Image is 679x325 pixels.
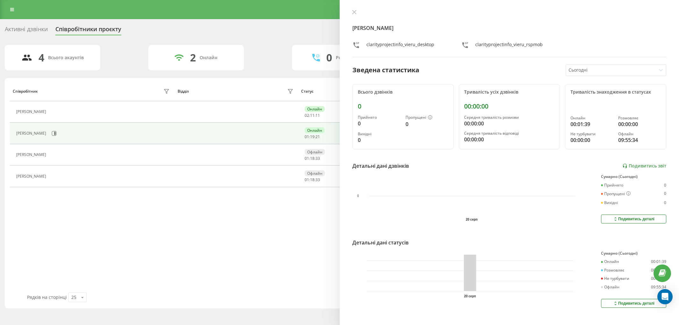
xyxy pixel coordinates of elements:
text: 20 серп [466,218,477,221]
div: 0 [664,191,666,196]
div: 0 [358,120,400,127]
div: 25 [71,294,76,300]
span: 01 [305,177,309,182]
div: 00:00:00 [618,120,661,128]
div: Прийнято [358,115,400,120]
div: : : [305,113,320,118]
div: Пропущені [406,115,448,120]
div: : : [305,135,320,139]
div: Всього акаунтів [48,55,84,60]
span: 01 [305,156,309,161]
span: 11 [315,113,320,118]
div: 00:00:00 [464,102,555,110]
div: 00:00:00 [464,120,555,127]
div: Розмовляє [601,268,624,272]
div: Співробітник [13,89,38,94]
div: Активні дзвінки [5,26,48,36]
div: Сумарно (Сьогодні) [601,251,666,256]
div: Онлайн [200,55,217,60]
div: Подивитись деталі [613,216,654,222]
div: 0 [406,120,448,128]
div: Тривалість знаходження в статусах [570,89,661,95]
div: Офлайн [618,132,661,136]
div: clarityprojectinfo_vieru_rspmob [475,41,543,51]
div: 00:00:00 [651,268,666,272]
text: 0 [357,194,359,198]
div: [PERSON_NAME] [16,110,48,114]
div: 09:55:34 [618,136,661,144]
div: 00:01:39 [570,120,613,128]
div: Не турбувати [570,132,613,136]
div: Детальні дані статусів [352,239,409,246]
div: Онлайн [305,127,325,133]
div: Онлайн [570,116,613,120]
div: Розмовляє [618,116,661,120]
div: 0 [326,52,332,64]
div: [PERSON_NAME] [16,131,48,136]
div: 00:00:00 [464,136,555,143]
div: 4 [39,52,44,64]
button: Подивитись деталі [601,299,666,308]
span: 21 [315,134,320,139]
span: 18 [310,177,315,182]
div: 00:00:00 [570,136,613,144]
div: Open Intercom Messenger [657,289,673,304]
div: Прийнято [601,183,623,187]
div: Зведена статистика [352,65,419,75]
span: 02 [305,113,309,118]
div: 0 [358,102,448,110]
button: Подивитись деталі [601,215,666,223]
div: Не турбувати [601,276,629,281]
div: Детальні дані дзвінків [352,162,409,170]
div: 00:00:00 [651,276,666,281]
div: Подивитись деталі [613,301,654,306]
span: 11 [310,113,315,118]
div: Офлайн [601,285,619,289]
span: 01 [305,134,309,139]
div: [PERSON_NAME] [16,152,48,157]
div: Розмовляють [336,55,367,60]
div: : : [305,156,320,161]
span: Рядків на сторінці [27,294,67,300]
h4: [PERSON_NAME] [352,24,667,32]
a: Подивитись звіт [622,163,666,169]
div: Середня тривалість відповіді [464,131,555,136]
span: 18 [310,156,315,161]
div: Вихідні [358,132,400,136]
div: 00:01:39 [651,259,666,264]
div: Сумарно (Сьогодні) [601,174,666,179]
div: 0 [664,183,666,187]
div: Онлайн [305,106,325,112]
span: 33 [315,177,320,182]
div: clarityprojectinfo_vieru_desktop [366,41,434,51]
div: 09:55:34 [651,285,666,289]
div: Офлайн [305,149,325,155]
div: 0 [358,136,400,144]
div: 0 [664,201,666,205]
span: 19 [310,134,315,139]
div: Пропущені [601,191,631,196]
div: [PERSON_NAME] [16,174,48,179]
div: Відділ [178,89,189,94]
div: Статус [301,89,314,94]
div: Онлайн [601,259,619,264]
text: 20 серп [464,294,476,298]
div: Вихідні [601,201,618,205]
span: 33 [315,156,320,161]
div: Тривалість усіх дзвінків [464,89,555,95]
div: 2 [190,52,196,64]
div: Всього дзвінків [358,89,448,95]
div: Співробітники проєкту [55,26,121,36]
div: Офлайн [305,170,325,176]
div: Середня тривалість розмови [464,115,555,120]
div: : : [305,178,320,182]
